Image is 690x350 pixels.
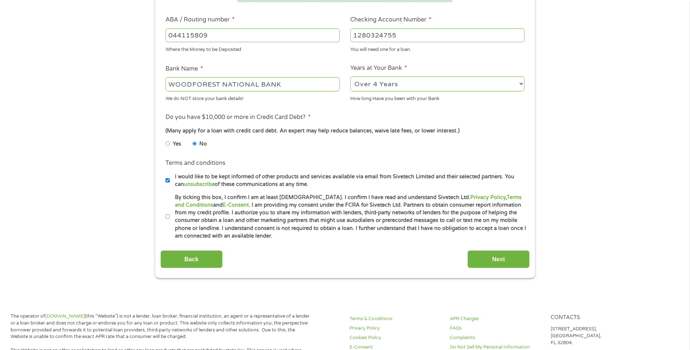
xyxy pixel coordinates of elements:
[350,92,525,102] div: How long Have you been with your Bank
[450,315,542,322] a: APR Charges
[470,194,506,200] a: Privacy Policy
[223,202,249,208] a: E-Consent
[350,325,441,332] a: Privacy Policy
[350,44,525,53] div: You will need one for a loan.
[45,313,85,319] a: [DOMAIN_NAME]
[350,315,441,322] a: Terms & Conditions
[467,250,530,268] input: Next
[165,44,340,53] div: Where the Money to be Deposited
[551,326,642,346] p: [STREET_ADDRESS], [GEOGRAPHIC_DATA], FL 32804.
[350,334,441,341] a: Cookies Policy
[551,314,642,321] h4: Contacts
[184,181,215,187] a: unsubscribe
[350,16,431,24] label: Checking Account Number
[165,92,340,102] div: We do NOT store your bank details!
[165,159,226,167] label: Terms and conditions
[165,65,203,73] label: Bank Name
[175,194,522,208] a: Terms and Conditions
[160,250,223,268] input: Back
[165,28,340,42] input: 263177916
[199,140,207,148] label: No
[165,114,311,121] label: Do you have $10,000 or more in Credit Card Debt?
[170,173,527,188] label: I would like to be kept informed of other products and services available via email from Sivetech...
[350,28,525,42] input: 345634636
[450,325,542,332] a: FAQs
[170,194,527,240] label: By ticking this box, I confirm I am at least [DEMOGRAPHIC_DATA]. I confirm I have read and unders...
[173,140,181,148] label: Yes
[450,334,542,341] a: Complaints
[350,64,407,72] label: Years at Your Bank
[165,127,524,135] div: (Many apply for a loan with credit card debt. An expert may help reduce balances, waive late fees...
[11,313,312,341] p: The operator of (this “Website”) is not a lender, loan broker, financial institution, an agent or...
[165,16,235,24] label: ABA / Routing number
